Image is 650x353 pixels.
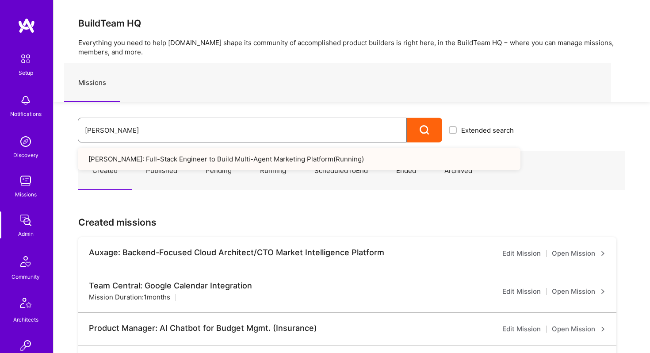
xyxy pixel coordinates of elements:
a: Open Mission [552,248,606,259]
a: Open Mission [552,324,606,334]
a: ScheduledToEnd [300,152,382,190]
a: Created [78,152,132,190]
h3: BuildTeam HQ [78,18,625,29]
a: Missions [64,64,120,102]
img: teamwork [17,172,34,190]
a: Edit Mission [502,286,541,297]
img: discovery [17,133,34,150]
img: logo [18,18,35,34]
a: Edit Mission [502,248,541,259]
div: Community [11,272,40,281]
div: Team Central: Google Calendar Integration [89,281,252,291]
a: Running [246,152,300,190]
span: Extended search [461,126,514,135]
div: Product Manager: AI Chatbot for Budget Mgmt. (Insurance) [89,323,317,333]
img: bell [17,92,34,109]
a: Ended [382,152,430,190]
img: Community [15,251,36,272]
div: Architects [13,315,38,324]
i: icon Search [420,125,430,135]
a: Open Mission [552,286,606,297]
a: Archived [430,152,486,190]
div: Mission Duration: 1 months [89,292,170,302]
p: Everything you need to help [DOMAIN_NAME] shape its community of accomplished product builders is... [78,38,625,57]
i: icon ArrowRight [600,326,606,332]
div: Admin [18,229,34,238]
a: Published [132,152,191,190]
a: Pending [191,152,246,190]
i: icon ArrowRight [600,251,606,256]
i: icon ArrowRight [600,289,606,294]
div: Auxage: Backend-Focused Cloud Architect/CTO Market Intelligence Platform [89,248,384,257]
div: Missions [15,190,37,199]
div: Discovery [13,150,38,160]
div: Setup [19,68,33,77]
a: [PERSON_NAME]: Full-Stack Engineer to Build Multi-Agent Marketing Platform(Running) [78,148,520,170]
h3: Created missions [78,217,625,228]
input: What type of mission are you looking for? [85,119,400,142]
img: setup [16,50,35,68]
a: Edit Mission [502,324,541,334]
div: Notifications [10,109,42,119]
img: Architects [15,294,36,315]
img: admin teamwork [17,211,34,229]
